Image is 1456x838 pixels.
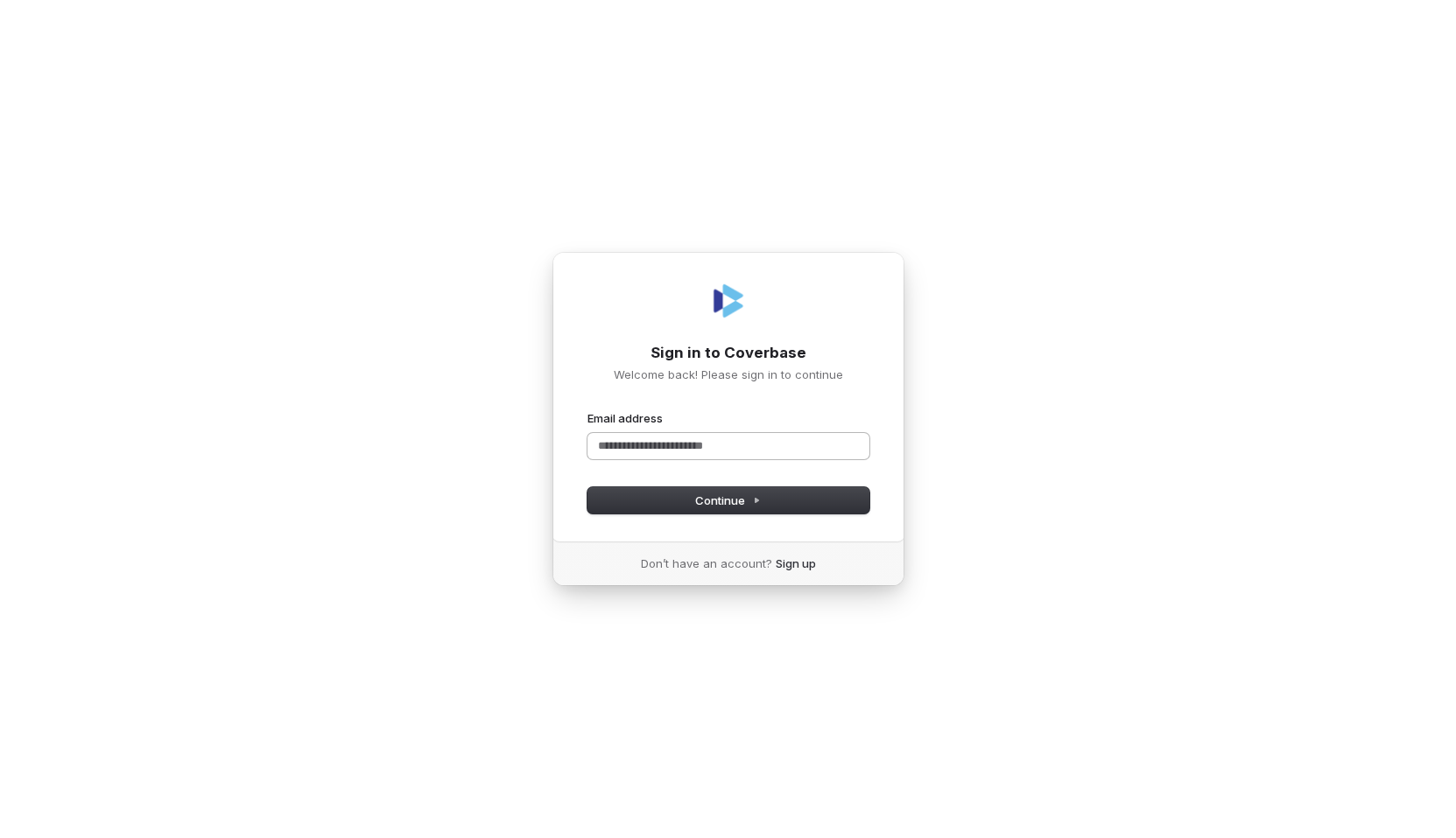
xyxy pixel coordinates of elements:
p: Welcome back! Please sign in to continue [587,367,869,382]
a: Sign up [776,555,816,571]
img: Coverbase [707,280,749,322]
h1: Sign in to Coverbase [587,343,869,364]
span: Don’t have an account? [641,555,772,571]
span: Continue [695,492,761,508]
label: Email address [587,410,663,426]
button: Continue [587,487,869,513]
